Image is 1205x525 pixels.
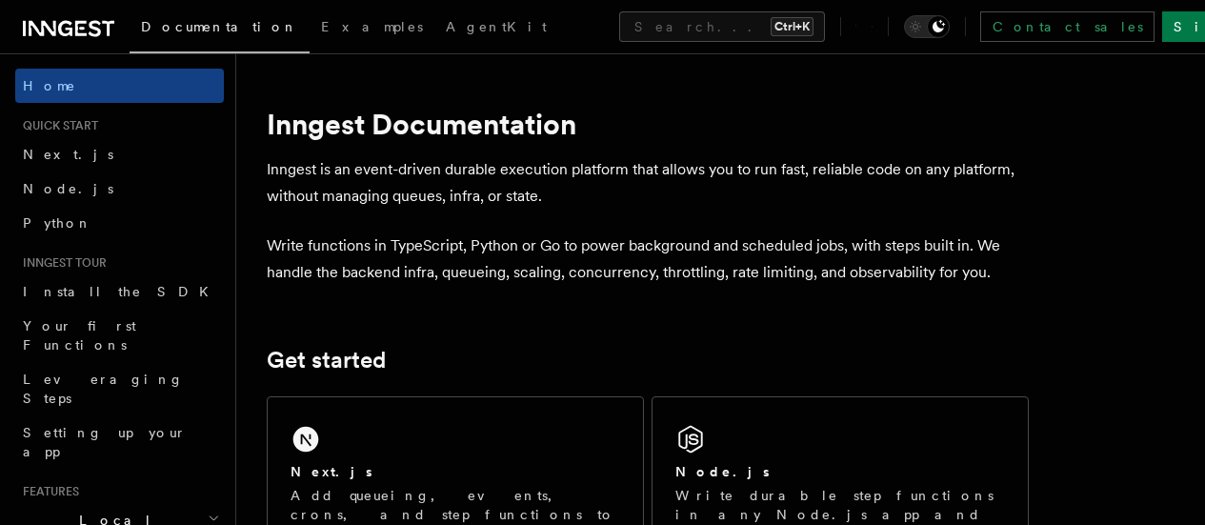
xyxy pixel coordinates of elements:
a: Get started [267,347,386,374]
a: Setting up your app [15,415,224,469]
span: Next.js [23,147,113,162]
span: Home [23,76,76,95]
a: Documentation [130,6,310,53]
span: Quick start [15,118,98,133]
a: Examples [310,6,434,51]
span: Inngest tour [15,255,107,271]
span: Setting up your app [23,425,187,459]
a: Home [15,69,224,103]
span: Python [23,215,92,231]
h1: Inngest Documentation [267,107,1029,141]
span: Documentation [141,19,298,34]
span: Examples [321,19,423,34]
a: AgentKit [434,6,558,51]
a: Leveraging Steps [15,362,224,415]
a: Your first Functions [15,309,224,362]
kbd: Ctrl+K [771,17,813,36]
span: Leveraging Steps [23,372,184,406]
span: Node.js [23,181,113,196]
h2: Node.js [675,462,770,481]
a: Node.js [15,172,224,206]
a: Next.js [15,137,224,172]
button: Toggle dark mode [904,15,950,38]
span: Install the SDK [23,284,220,299]
a: Install the SDK [15,274,224,309]
a: Contact sales [980,11,1155,42]
h2: Next.js [291,462,372,481]
p: Inngest is an event-driven durable execution platform that allows you to run fast, reliable code ... [267,156,1029,210]
p: Write functions in TypeScript, Python or Go to power background and scheduled jobs, with steps bu... [267,232,1029,286]
span: Features [15,484,79,499]
button: Search...Ctrl+K [619,11,825,42]
span: Your first Functions [23,318,136,353]
span: AgentKit [446,19,547,34]
a: Python [15,206,224,240]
